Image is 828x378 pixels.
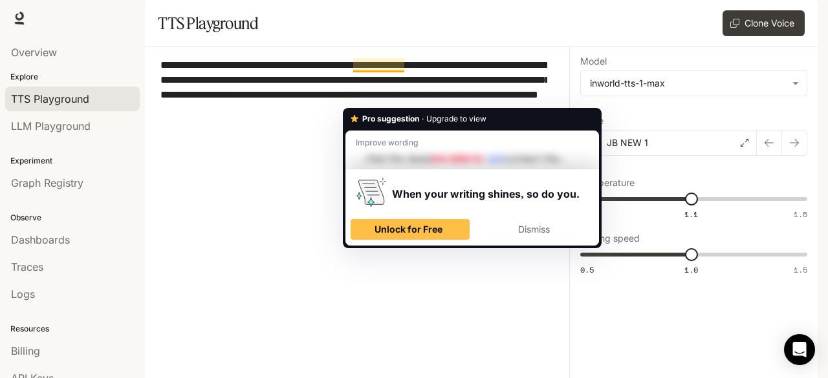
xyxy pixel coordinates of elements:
[684,264,698,275] span: 1.0
[581,71,807,96] div: inworld-tts-1-max
[158,10,258,36] h1: TTS Playground
[607,136,648,149] p: JB NEW 1
[590,77,786,90] div: inworld-tts-1-max
[794,209,807,220] span: 1.5
[580,234,640,243] p: Talking speed
[580,57,607,66] p: Model
[580,264,594,275] span: 0.5
[580,178,635,187] p: Temperature
[794,264,807,275] span: 1.5
[784,334,815,365] div: Open Intercom Messenger
[723,10,805,36] button: Clone Voice
[684,209,698,220] span: 1.1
